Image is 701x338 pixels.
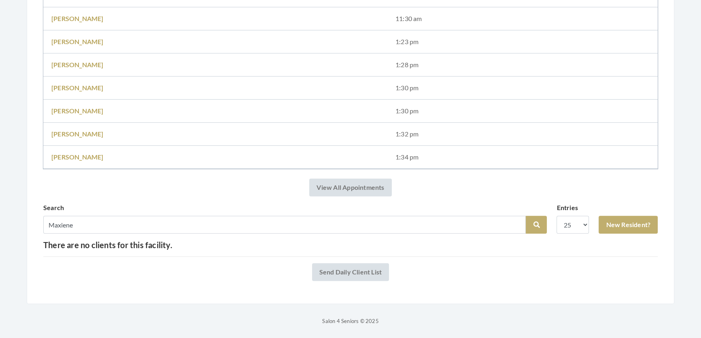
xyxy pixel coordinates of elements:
[51,15,104,22] a: [PERSON_NAME]
[387,77,658,100] td: 1:30 pm
[387,53,658,77] td: 1:28 pm
[43,203,64,213] label: Search
[51,130,104,138] a: [PERSON_NAME]
[387,7,658,30] td: 11:30 am
[51,61,104,68] a: [PERSON_NAME]
[309,179,391,196] a: View All Appointments
[51,84,104,91] a: [PERSON_NAME]
[51,107,104,115] a: [PERSON_NAME]
[51,153,104,161] a: [PERSON_NAME]
[312,263,389,281] a: Send Daily Client List
[27,316,674,326] p: Salon 4 Seniors © 2025
[387,123,658,146] td: 1:32 pm
[387,146,658,169] td: 1:34 pm
[557,203,578,213] label: Entries
[43,216,526,234] input: Search by name or room number
[43,240,658,250] h4: There are no clients for this facility.
[387,100,658,123] td: 1:30 pm
[51,38,104,45] a: [PERSON_NAME]
[387,30,658,53] td: 1:23 pm
[599,216,658,234] a: New Resident?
